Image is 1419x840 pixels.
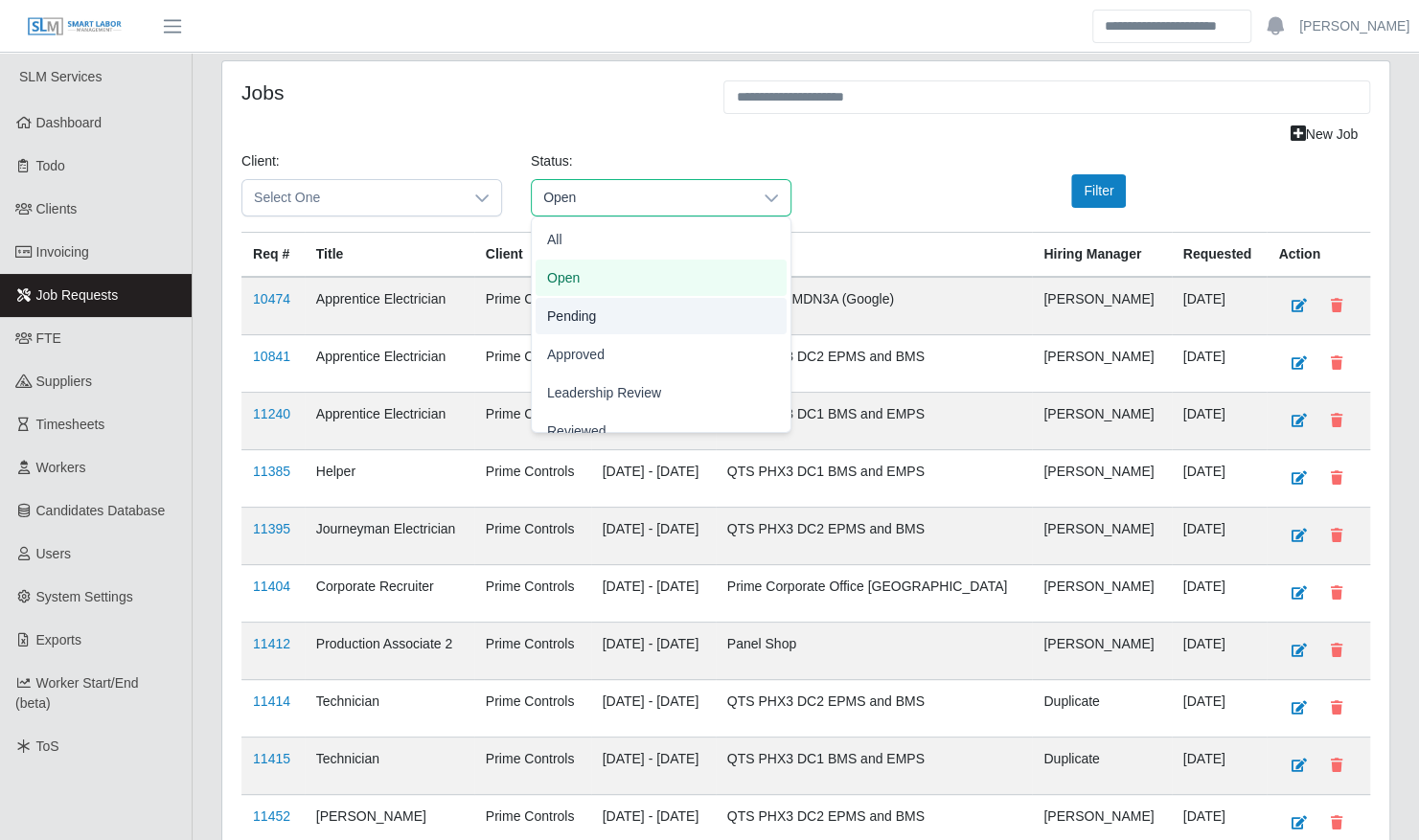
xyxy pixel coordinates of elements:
td: Prime Controls [474,393,591,450]
span: Pending [547,306,596,327]
a: 11412 [253,636,290,651]
td: [DATE] [1172,680,1268,738]
td: Midlothian MDN3A (Google) [716,277,1033,335]
td: Journeyman Electrician [305,508,474,565]
span: Reviewed [547,421,606,442]
td: Prime Controls [474,508,591,565]
a: [PERSON_NAME] [1299,16,1409,36]
th: Client [474,233,591,278]
span: Timesheets [36,417,105,432]
a: 11415 [253,751,290,766]
li: Approved [536,336,787,373]
td: [DATE] - [DATE] [591,623,716,680]
span: Open [547,268,580,288]
td: [DATE] [1172,450,1268,508]
span: Leadership Review [547,383,661,403]
td: [DATE] [1172,623,1268,680]
span: Candidates Database [36,503,166,518]
a: 10841 [253,349,290,364]
td: QTS PHX3 DC1 BMS and EMPS [716,450,1033,508]
img: SLM Logo [27,16,123,37]
a: 11404 [253,579,290,594]
span: FTE [36,330,61,346]
a: 11395 [253,521,290,536]
a: 11452 [253,808,290,824]
td: [DATE] [1172,335,1268,393]
li: Reviewed [536,413,787,449]
label: Client: [241,151,280,171]
span: SLM Services [19,69,102,84]
span: Dashboard [36,115,103,130]
a: 11414 [253,693,290,709]
span: Approved [547,345,605,365]
input: Search [1092,10,1251,43]
td: [PERSON_NAME] [1032,565,1171,623]
td: Technician [305,680,474,738]
span: Workers [36,460,86,475]
td: QTS PHX3 DC1 BMS and EMPS [716,738,1033,795]
td: QTS PHX3 DC2 EPMS and BMS [716,335,1033,393]
td: Corporate Recruiter [305,565,474,623]
li: Open [536,260,787,296]
td: [DATE] - [DATE] [591,450,716,508]
td: [DATE] - [DATE] [591,680,716,738]
td: Production Associate 2 [305,623,474,680]
td: [DATE] [1172,508,1268,565]
td: QTS PHX3 DC2 EPMS and BMS [716,508,1033,565]
td: Panel Shop [716,623,1033,680]
td: Apprentice Electrician [305,393,474,450]
td: QTS PHX3 DC2 EPMS and BMS [716,680,1033,738]
span: ToS [36,738,59,754]
span: Job Requests [36,287,119,303]
li: Pending [536,298,787,334]
th: Action [1267,233,1370,278]
th: Req # [241,233,305,278]
button: Filter [1071,174,1126,208]
td: Prime Controls [474,623,591,680]
span: Open [532,180,752,216]
a: New Job [1278,118,1370,151]
td: [PERSON_NAME] [1032,623,1171,680]
td: [PERSON_NAME] [1032,393,1171,450]
td: [DATE] [1172,277,1268,335]
td: Prime Controls [474,450,591,508]
td: QTS PHX3 DC1 BMS and EMPS [716,393,1033,450]
td: Prime Controls [474,335,591,393]
td: Duplicate [1032,738,1171,795]
td: [DATE] [1172,565,1268,623]
li: Leadership Review [536,375,787,411]
td: Prime Controls [474,277,591,335]
td: Prime Controls [474,565,591,623]
td: [PERSON_NAME] [1032,508,1171,565]
span: Suppliers [36,374,92,389]
a: 10474 [253,291,290,306]
span: Invoicing [36,244,89,260]
td: Helper [305,450,474,508]
span: All [547,230,562,250]
td: [PERSON_NAME] [1032,335,1171,393]
th: Hiring Manager [1032,233,1171,278]
li: All [536,221,787,258]
a: 11385 [253,464,290,479]
label: Status: [531,151,573,171]
td: [DATE] [1172,738,1268,795]
td: [PERSON_NAME] [1032,450,1171,508]
td: Apprentice Electrician [305,277,474,335]
th: Title [305,233,474,278]
td: [PERSON_NAME] [1032,277,1171,335]
th: Job Name [716,233,1033,278]
td: Prime Controls [474,680,591,738]
span: Select One [242,180,463,216]
td: Duplicate [1032,680,1171,738]
td: Prime Corporate Office [GEOGRAPHIC_DATA] [716,565,1033,623]
span: Exports [36,632,81,647]
td: Technician [305,738,474,795]
span: Clients [36,201,78,216]
td: [DATE] - [DATE] [591,738,716,795]
a: 11240 [253,406,290,421]
td: Apprentice Electrician [305,335,474,393]
th: Requested [1172,233,1268,278]
span: Worker Start/End (beta) [15,675,139,711]
td: [DATE] - [DATE] [591,565,716,623]
td: [DATE] - [DATE] [591,508,716,565]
